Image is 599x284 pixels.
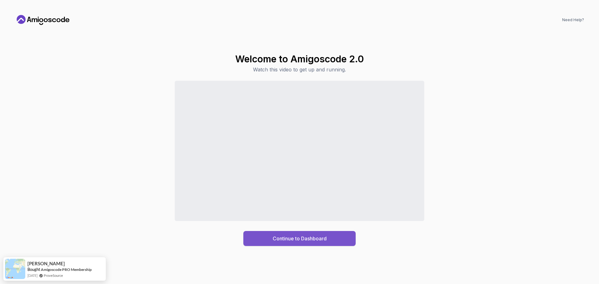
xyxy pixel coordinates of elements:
iframe: Sales Video [175,81,424,221]
p: Watch this video to get up and running. [235,66,364,73]
h1: Welcome to Amigoscode 2.0 [235,53,364,65]
a: Need Help? [562,17,584,22]
img: provesource social proof notification image [5,259,25,279]
a: Home link [15,15,71,25]
a: ProveSource [44,273,63,278]
a: Amigoscode PRO Membership [41,267,92,272]
span: [DATE] [27,273,37,278]
div: Continue to Dashboard [273,235,327,242]
span: Bought [27,267,40,272]
button: Continue to Dashboard [243,231,356,246]
span: [PERSON_NAME] [27,261,65,266]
